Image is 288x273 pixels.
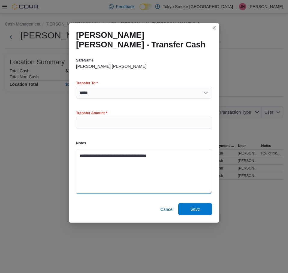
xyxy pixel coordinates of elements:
label: SafeName [76,58,93,63]
button: Cancel [158,203,176,215]
button: Closes this modal window [211,24,218,31]
span: Cancel [160,206,173,212]
label: Transfer To * [76,81,98,85]
label: Transfer Amount * [76,111,107,115]
label: Notes [76,141,86,145]
button: Save [178,203,212,215]
h1: [PERSON_NAME] [PERSON_NAME] - Transfer Cash [76,30,207,49]
span: Save [190,206,200,212]
p: [PERSON_NAME] [PERSON_NAME] [76,64,146,69]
